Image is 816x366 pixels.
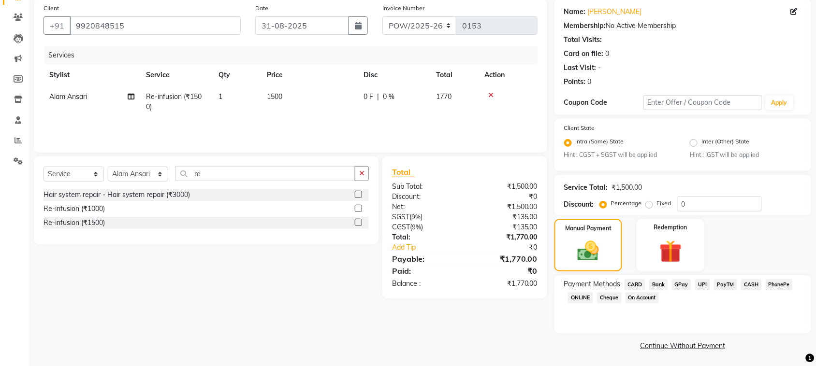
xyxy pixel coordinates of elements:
div: Last Visit: [564,63,597,73]
small: Hint : IGST will be applied [690,151,801,159]
label: Fixed [657,199,671,208]
div: Card on file: [564,49,604,59]
img: _gift.svg [653,238,689,265]
a: Add Tip [385,242,478,253]
div: Balance : [385,279,465,289]
span: ONLINE [568,292,593,303]
span: GPay [672,279,692,290]
div: ₹0 [465,265,545,277]
div: Discount: [564,199,594,210]
label: Inter (Other) State [701,137,749,149]
div: Total: [385,232,465,242]
img: _cash.svg [571,239,606,263]
th: Qty [213,64,261,86]
input: Enter Offer / Coupon Code [643,95,762,110]
a: [PERSON_NAME] [588,7,642,17]
div: Service Total: [564,183,608,193]
span: 9% [412,223,421,231]
span: Bank [649,279,668,290]
div: ₹1,500.00 [465,202,545,212]
div: Net: [385,202,465,212]
div: ₹1,770.00 [465,279,545,289]
div: Hair system repair - Hair system repair (₹3000) [44,190,190,200]
div: ₹1,770.00 [465,253,545,265]
input: Search by Name/Mobile/Email/Code [70,16,241,35]
div: Coupon Code [564,98,643,108]
th: Price [261,64,358,86]
span: 0 F [364,92,373,102]
div: Name: [564,7,586,17]
label: Client [44,4,59,13]
span: PayTM [714,279,737,290]
div: ₹1,500.00 [465,182,545,192]
div: Paid: [385,265,465,277]
div: ₹135.00 [465,212,545,222]
span: UPI [695,279,710,290]
button: Apply [766,96,793,110]
label: Client State [564,124,595,132]
label: Percentage [611,199,642,208]
span: CGST [392,223,410,231]
span: On Account [626,292,659,303]
div: Points: [564,77,586,87]
div: - [598,63,601,73]
label: Manual Payment [565,224,612,233]
div: 0 [606,49,610,59]
div: Membership: [564,21,606,31]
div: ( ) [385,222,465,232]
span: Cheque [597,292,622,303]
th: Stylist [44,64,140,86]
span: Alam Ansari [49,92,87,101]
th: Disc [358,64,430,86]
div: No Active Membership [564,21,801,31]
label: Redemption [654,223,687,232]
div: ( ) [385,212,465,222]
span: 0 % [383,92,394,102]
th: Action [479,64,538,86]
div: ₹135.00 [465,222,545,232]
span: | [377,92,379,102]
span: Total [392,167,414,177]
th: Total [430,64,479,86]
label: Date [255,4,268,13]
span: 1770 [436,92,452,101]
span: PhonePe [766,279,793,290]
span: CASH [741,279,762,290]
div: Payable: [385,253,465,265]
input: Search or Scan [175,166,355,181]
th: Service [140,64,213,86]
div: ₹1,770.00 [465,232,545,242]
label: Intra (Same) State [576,137,624,149]
span: CARD [625,279,645,290]
span: 9% [411,213,421,221]
div: Services [44,46,545,64]
span: 1500 [267,92,282,101]
a: Continue Without Payment [556,341,809,351]
div: Sub Total: [385,182,465,192]
div: ₹0 [478,242,545,253]
div: ₹0 [465,192,545,202]
small: Hint : CGST + SGST will be applied [564,151,675,159]
div: 0 [588,77,592,87]
span: Re-infusion (₹1500) [146,92,202,111]
button: +91 [44,16,71,35]
div: Re-infusion (₹1500) [44,218,105,228]
span: 1 [219,92,222,101]
div: Total Visits: [564,35,602,45]
div: ₹1,500.00 [612,183,642,193]
div: Discount: [385,192,465,202]
span: SGST [392,212,409,221]
span: Payment Methods [564,279,621,289]
div: Re-infusion (₹1000) [44,204,105,214]
label: Invoice Number [382,4,424,13]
